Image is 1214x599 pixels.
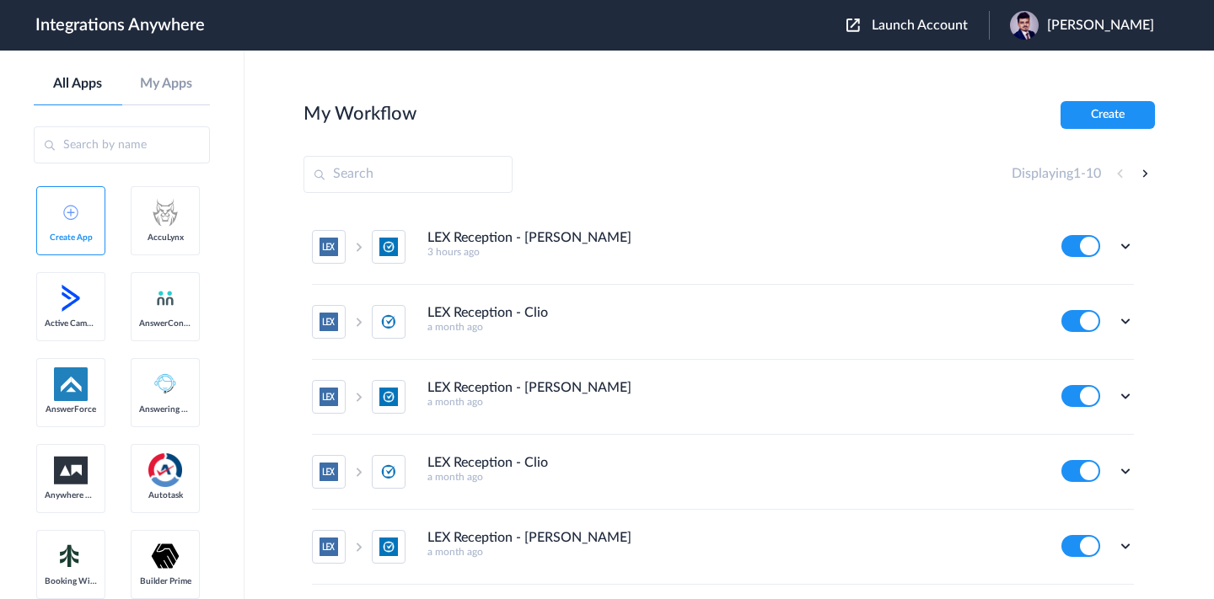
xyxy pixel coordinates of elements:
[54,541,88,571] img: Setmore_Logo.svg
[427,230,631,246] h4: LEX Reception - [PERSON_NAME]
[1012,166,1101,182] h4: Displaying -
[35,15,205,35] h1: Integrations Anywhere
[45,490,97,500] span: Anywhere Works
[427,546,1039,558] h5: a month ago
[427,455,548,471] h4: LEX Reception - Clio
[45,233,97,243] span: Create App
[427,321,1039,333] h5: a month ago
[872,19,968,32] span: Launch Account
[303,103,416,125] h2: My Workflow
[1010,11,1039,40] img: 6cb3bdef-2cb1-4bb6-a8e6-7bc585f3ab5e.jpeg
[155,288,175,308] img: answerconnect-logo.svg
[846,18,989,34] button: Launch Account
[1061,101,1155,129] button: Create
[427,471,1039,483] h5: a month ago
[139,233,191,243] span: AccuLynx
[148,367,182,401] img: Answering_service.png
[63,205,78,220] img: add-icon.svg
[427,246,1039,258] h5: 3 hours ago
[427,396,1039,408] h5: a month ago
[45,576,97,586] span: Booking Widget
[148,539,182,573] img: builder-prime-logo.svg
[34,76,122,92] a: All Apps
[54,457,88,484] img: aww.png
[1073,167,1081,180] span: 1
[45,318,97,329] span: Active Campaign
[139,490,191,500] span: Autotask
[427,305,548,321] h4: LEX Reception - Clio
[54,367,88,401] img: af-app-logo.svg
[427,380,631,396] h4: LEX Reception - [PERSON_NAME]
[122,76,211,92] a: My Apps
[139,318,191,329] span: AnswerConnect
[1047,18,1154,34] span: [PERSON_NAME]
[427,530,631,546] h4: LEX Reception - [PERSON_NAME]
[54,281,88,315] img: active-campaign-logo.svg
[1086,167,1101,180] span: 10
[34,126,210,163] input: Search by name
[139,404,191,414] span: Answering Service
[45,404,97,414] span: AnswerForce
[846,19,860,32] img: launch-acct-icon.svg
[303,156,513,193] input: Search
[139,576,191,586] span: Builder Prime
[148,195,182,229] img: acculynx-logo.svg
[148,453,182,487] img: autotask.png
